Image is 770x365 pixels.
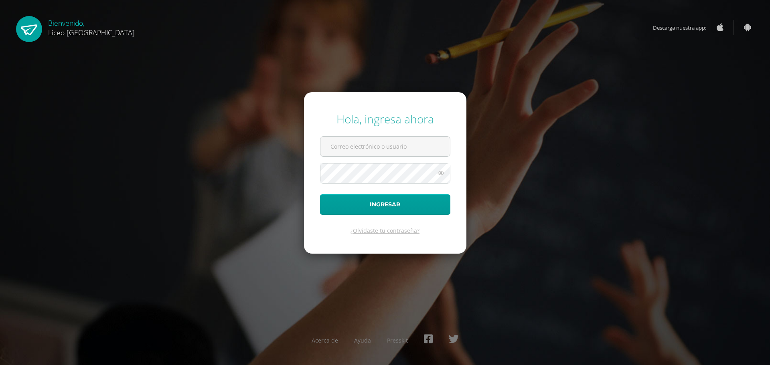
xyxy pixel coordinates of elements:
div: Bienvenido, [48,16,135,37]
div: Hola, ingresa ahora [320,111,450,127]
button: Ingresar [320,194,450,215]
a: Ayuda [354,337,371,344]
span: Descarga nuestra app: [653,20,714,35]
span: Liceo [GEOGRAPHIC_DATA] [48,28,135,37]
a: Presskit [387,337,408,344]
input: Correo electrónico o usuario [320,137,450,156]
a: Acerca de [312,337,338,344]
a: ¿Olvidaste tu contraseña? [351,227,419,234]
